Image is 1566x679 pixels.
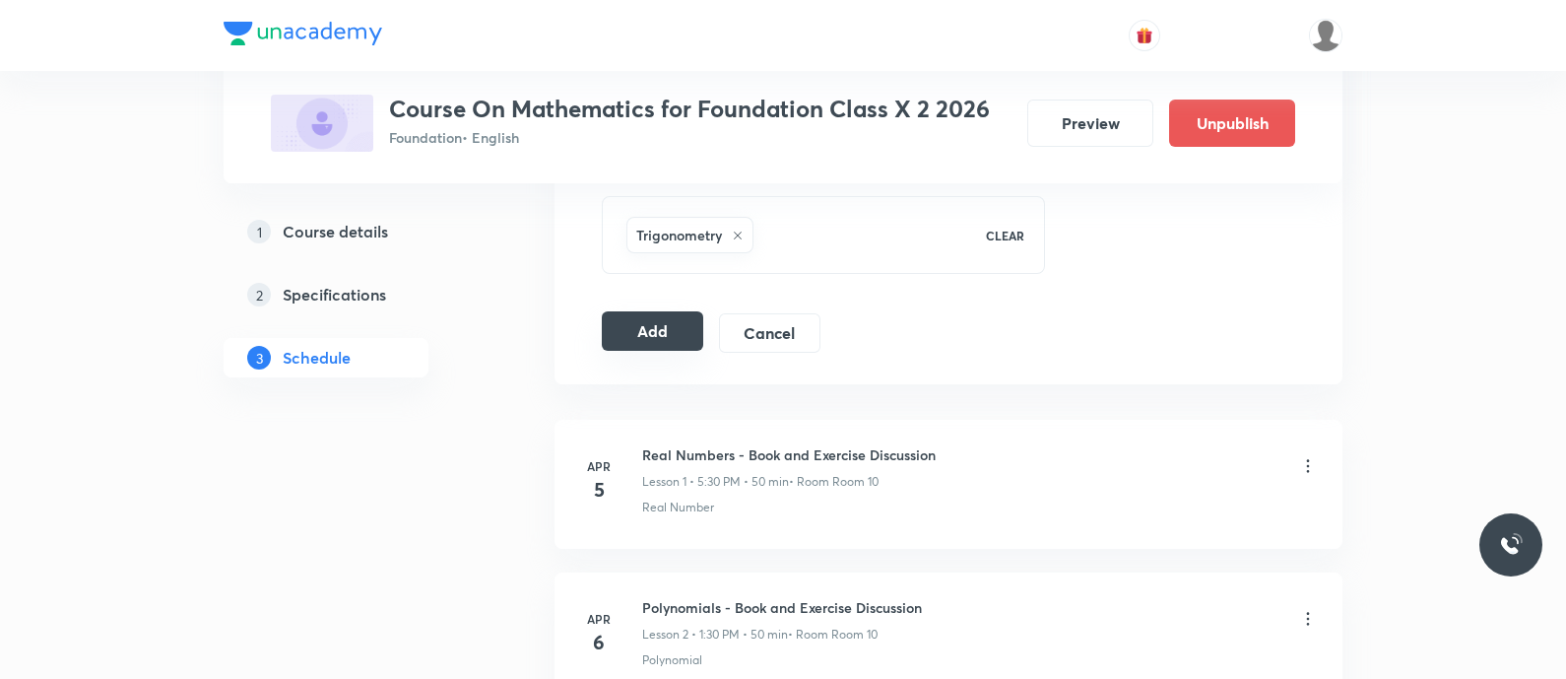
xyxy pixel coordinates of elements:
a: Company Logo [224,22,382,50]
button: Cancel [719,313,820,353]
img: Company Logo [224,22,382,45]
button: Unpublish [1169,100,1295,147]
img: 490F142E-7A49-4B78-AE57-78BB11E93F04_plus.png [271,95,373,152]
p: Real Number [642,499,714,516]
button: Add [602,311,703,351]
h6: Apr [579,610,619,628]
h3: Course On Mathematics for Foundation Class X 2 2026 [389,95,990,123]
a: 1Course details [224,212,491,251]
p: 1 [247,220,271,243]
p: • Room Room 10 [788,626,878,644]
p: 2 [247,283,271,306]
p: Polynomial [642,651,702,669]
h6: Apr [579,457,619,475]
h6: Trigonometry [636,225,722,245]
a: 2Specifications [224,275,491,314]
p: Foundation • English [389,127,990,148]
img: ttu [1499,533,1523,557]
img: avatar [1136,27,1153,44]
p: Lesson 2 • 1:30 PM • 50 min [642,626,788,644]
h6: Real Numbers - Book and Exercise Discussion [642,444,936,465]
p: 3 [247,346,271,370]
p: CLEAR [986,227,1024,244]
h6: Polynomials - Book and Exercise Discussion [642,597,922,618]
p: Lesson 1 • 5:30 PM • 50 min [642,473,789,491]
h5: Course details [283,220,388,243]
img: P Antony [1309,19,1342,52]
h5: Schedule [283,346,351,370]
button: Preview [1027,100,1153,147]
p: • Room Room 10 [789,473,879,491]
h4: 6 [579,628,619,657]
button: avatar [1129,20,1160,51]
h4: 5 [579,475,619,505]
h5: Specifications [283,283,386,306]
